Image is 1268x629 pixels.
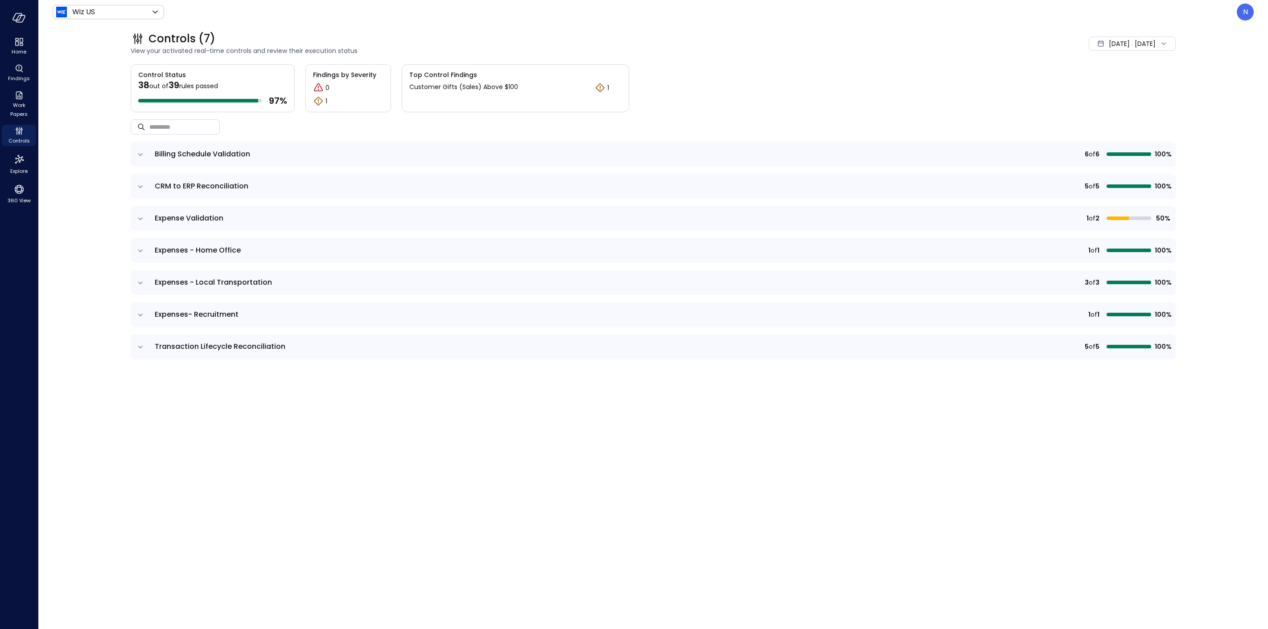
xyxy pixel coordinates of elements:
[2,182,36,206] div: 360 View
[1109,39,1130,49] span: [DATE]
[1095,342,1099,351] span: 5
[2,125,36,146] div: Controls
[269,95,287,106] span: 97 %
[1097,310,1099,319] span: 1
[136,278,145,287] button: expand row
[409,82,518,93] p: Customer Gifts (Sales) Above $100
[1095,278,1099,287] span: 3
[10,167,28,176] span: Explore
[138,79,149,91] span: 38
[1155,245,1170,255] span: 100%
[1095,213,1099,223] span: 2
[313,82,324,93] div: Critical
[313,96,324,106] div: Warning
[149,82,169,90] span: out of
[1155,342,1170,351] span: 100%
[325,97,327,106] p: 1
[12,47,26,56] span: Home
[136,310,145,319] button: expand row
[595,82,605,93] div: Warning
[1088,245,1091,255] span: 1
[179,82,218,90] span: rules passed
[136,150,145,159] button: expand row
[148,32,215,46] span: Controls (7)
[155,181,248,191] span: CRM to ERP Reconciliation
[607,83,609,93] p: 1
[8,136,30,145] span: Controls
[136,214,145,223] button: expand row
[8,74,30,83] span: Findings
[8,196,31,205] span: 360 View
[2,62,36,84] div: Findings
[5,101,33,118] span: Work Papers
[1097,245,1099,255] span: 1
[136,343,145,351] button: expand row
[1095,181,1099,191] span: 5
[1089,149,1095,159] span: of
[155,341,285,351] span: Transaction Lifecycle Reconciliation
[1091,310,1097,319] span: of
[1243,7,1248,17] p: N
[155,309,239,319] span: Expenses- Recruitment
[1087,213,1089,223] span: 1
[56,7,67,17] img: Icon
[313,70,383,80] span: Findings by Severity
[136,182,145,191] button: expand row
[1089,342,1095,351] span: of
[1237,4,1254,20] div: Noa Turgeman
[1155,278,1170,287] span: 100%
[1155,149,1170,159] span: 100%
[131,46,911,56] span: View your activated real-time controls and review their execution status
[72,7,95,17] p: Wiz US
[1155,213,1170,223] span: 50%
[1085,278,1089,287] span: 3
[325,83,329,93] p: 0
[169,79,179,91] span: 39
[1089,278,1095,287] span: of
[131,65,186,80] span: Control Status
[1155,181,1170,191] span: 100%
[155,149,250,159] span: Billing Schedule Validation
[155,277,272,287] span: Expenses - Local Transportation
[1088,310,1091,319] span: 1
[2,89,36,119] div: Work Papers
[1091,245,1097,255] span: of
[1155,310,1170,319] span: 100%
[1085,342,1089,351] span: 5
[1089,181,1095,191] span: of
[1089,213,1095,223] span: of
[1085,149,1089,159] span: 6
[155,213,223,223] span: Expense Validation
[409,70,622,80] span: Top Control Findings
[155,245,241,255] span: Expenses - Home Office
[1085,181,1089,191] span: 5
[2,151,36,176] div: Explore
[1095,149,1099,159] span: 6
[136,246,145,255] button: expand row
[2,36,36,57] div: Home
